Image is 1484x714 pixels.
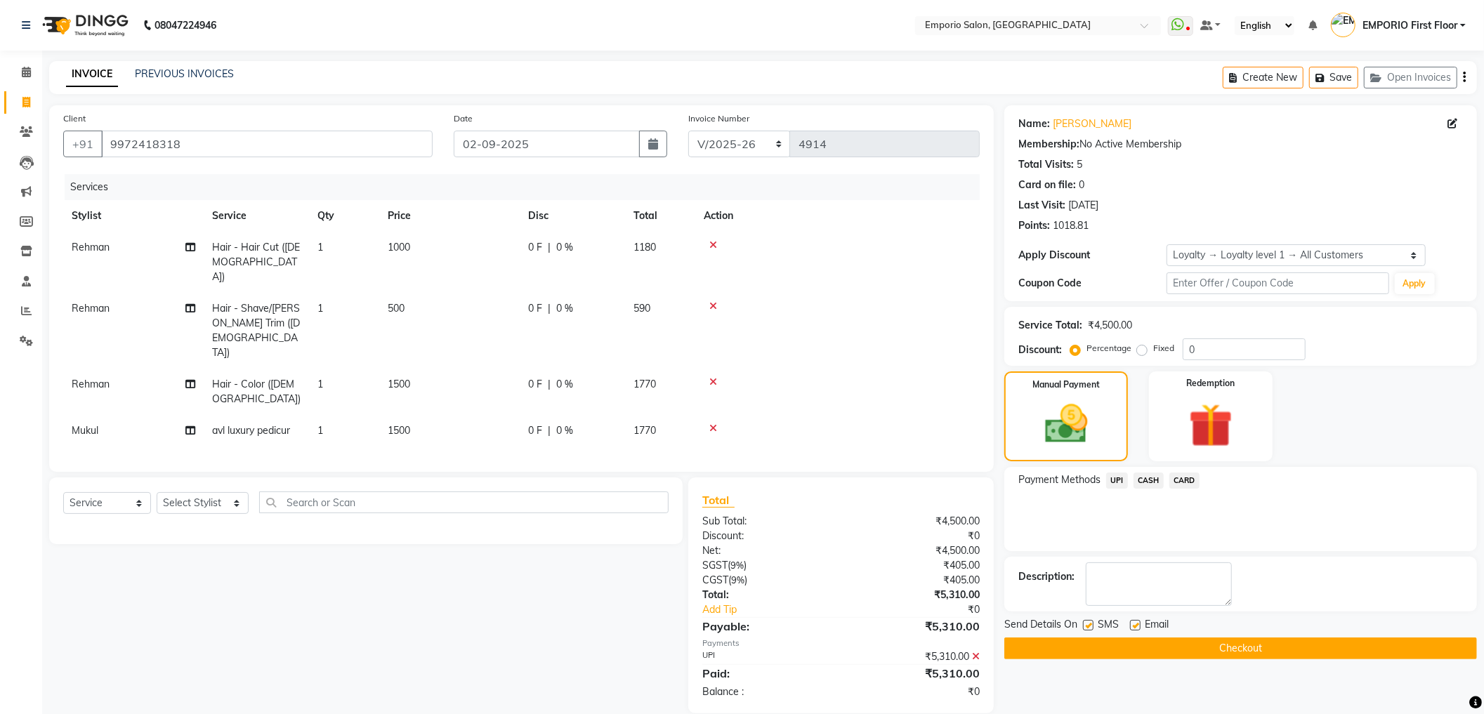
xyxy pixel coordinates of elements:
span: 0 F [528,377,542,392]
span: | [548,240,551,255]
span: | [548,301,551,316]
span: CGST [702,574,728,586]
span: 590 [633,302,650,315]
th: Stylist [63,200,204,232]
a: INVOICE [66,62,118,87]
span: UPI [1106,472,1128,489]
span: 0 F [528,240,542,255]
span: 9% [730,560,744,571]
label: Invoice Number [688,112,749,125]
span: EMPORIO First Floor [1362,18,1457,33]
label: Manual Payment [1032,378,1100,391]
label: Client [63,112,86,125]
div: 0 [1079,178,1084,192]
label: Redemption [1186,377,1235,390]
div: Card on file: [1018,178,1076,192]
div: Sub Total: [692,514,841,529]
a: Add Tip [692,602,866,617]
th: Disc [520,200,625,232]
span: 1 [317,424,323,437]
span: Payment Methods [1018,472,1101,487]
div: Net: [692,543,841,558]
span: 1 [317,378,323,390]
span: Rehman [72,302,110,315]
div: 1018.81 [1053,218,1089,233]
img: _gift.svg [1175,398,1247,453]
span: avl luxury pedicur [212,424,290,437]
img: logo [36,6,132,45]
div: ( ) [692,573,841,588]
div: ₹5,310.00 [841,588,991,602]
span: 0 % [556,240,573,255]
div: ( ) [692,558,841,573]
span: 0 F [528,423,542,438]
div: UPI [692,649,841,664]
span: 1 [317,302,323,315]
span: 0 F [528,301,542,316]
div: Description: [1018,569,1075,584]
span: 1 [317,241,323,253]
div: Discount: [692,529,841,543]
div: ₹5,310.00 [841,649,991,664]
th: Service [204,200,309,232]
div: Membership: [1018,137,1079,152]
b: 08047224946 [155,6,216,45]
th: Price [379,200,520,232]
div: Payable: [692,618,841,635]
span: Total [702,493,735,508]
span: CASH [1134,472,1164,489]
th: Action [695,200,980,232]
div: Total: [692,588,841,602]
div: No Active Membership [1018,137,1463,152]
button: Apply [1395,273,1435,294]
th: Qty [309,200,379,232]
span: 0 % [556,423,573,438]
input: Search or Scan [259,491,669,513]
label: Percentage [1086,342,1131,355]
span: 0 % [556,377,573,392]
div: Points: [1018,218,1050,233]
img: EMPORIO First Floor [1331,13,1355,37]
img: _cash.svg [1032,399,1101,449]
span: 1500 [388,424,410,437]
span: Rehman [72,378,110,390]
span: Hair - Color ([DEMOGRAPHIC_DATA]) [212,378,301,405]
div: 5 [1077,157,1082,172]
div: Apply Discount [1018,248,1167,263]
div: ₹0 [841,685,991,699]
div: ₹405.00 [841,558,991,573]
span: 500 [388,302,405,315]
button: Checkout [1004,637,1477,659]
span: CARD [1169,472,1200,489]
button: +91 [63,131,103,157]
span: SMS [1098,617,1119,635]
span: Email [1145,617,1169,635]
span: | [548,377,551,392]
span: Send Details On [1004,617,1077,635]
button: Create New [1223,67,1304,88]
div: ₹4,500.00 [841,514,991,529]
div: Name: [1018,117,1050,131]
span: SGST [702,559,728,571]
div: ₹4,500.00 [1088,318,1132,333]
label: Fixed [1153,342,1174,355]
div: Payments [702,637,980,649]
th: Total [625,200,695,232]
input: Enter Offer / Coupon Code [1167,272,1388,294]
span: Hair - Shave/[PERSON_NAME] Trim ([DEMOGRAPHIC_DATA]) [212,302,300,359]
span: Hair - Hair Cut ([DEMOGRAPHIC_DATA]) [212,241,300,283]
div: [DATE] [1068,198,1098,213]
div: Last Visit: [1018,198,1065,213]
span: Mukul [72,424,98,437]
div: Coupon Code [1018,276,1167,291]
span: 1000 [388,241,410,253]
span: 0 % [556,301,573,316]
button: Save [1309,67,1358,88]
span: 1500 [388,378,410,390]
div: ₹405.00 [841,573,991,588]
div: ₹5,310.00 [841,618,991,635]
a: PREVIOUS INVOICES [135,67,234,80]
div: Services [65,174,990,200]
div: ₹5,310.00 [841,665,991,682]
button: Open Invoices [1364,67,1457,88]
